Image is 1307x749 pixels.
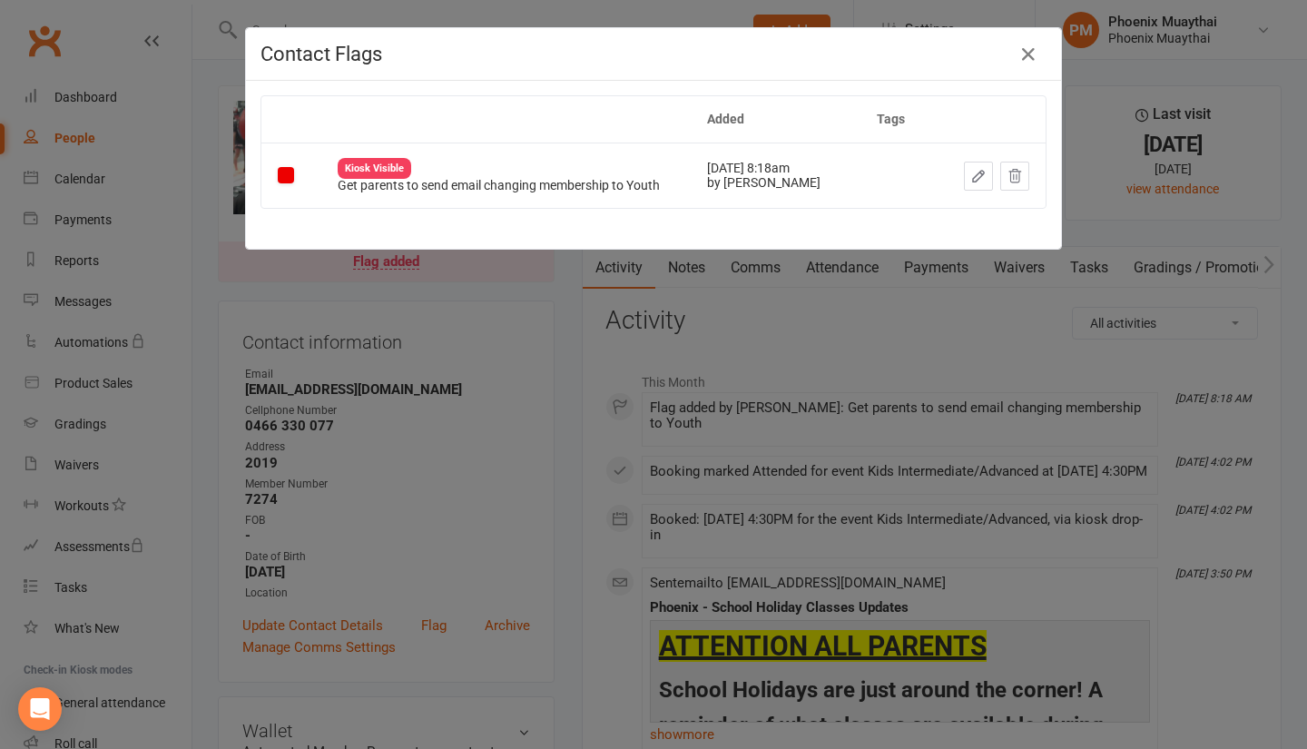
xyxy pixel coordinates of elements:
[691,96,860,143] th: Added
[338,179,674,192] div: Get parents to send email changing membership to Youth
[260,43,1047,65] h4: Contact Flags
[18,687,62,731] div: Open Intercom Messenger
[1014,40,1043,69] button: Close
[691,143,860,207] td: [DATE] 8:18am by [PERSON_NAME]
[860,96,931,143] th: Tags
[1000,162,1029,191] button: Dismiss this flag
[338,158,411,179] div: Kiosk Visible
